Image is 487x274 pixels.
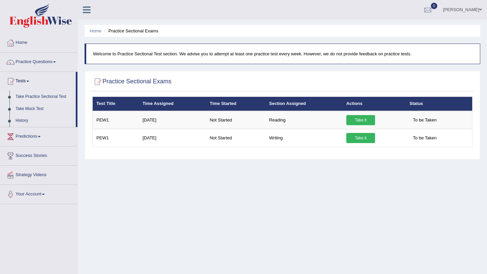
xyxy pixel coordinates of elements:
a: History [13,115,76,127]
a: Take it [346,133,375,143]
li: Practice Sectional Exams [102,28,158,34]
th: Section Assigned [265,97,343,111]
th: Actions [343,97,406,111]
h2: Practice Sectional Exams [92,77,171,87]
td: Writing [265,129,343,147]
a: Strategy Videos [0,166,77,183]
p: Welcome to Practice Sectional Test section. We advise you to attempt at least one practice test e... [93,51,473,57]
th: Time Assigned [139,97,206,111]
th: Status [406,97,472,111]
span: 0 [431,3,438,9]
a: Practice Questions [0,53,77,70]
td: PEW1 [93,111,139,129]
a: Home [90,28,101,33]
td: Reading [265,111,343,129]
a: Tests [0,72,76,89]
td: [DATE] [139,111,206,129]
a: Take Mock Test [13,103,76,115]
a: Predictions [0,127,77,144]
td: Not Started [206,111,265,129]
th: Test Title [93,97,139,111]
td: PEW1 [93,129,139,147]
th: Time Started [206,97,265,111]
a: Home [0,33,77,50]
a: Take Practice Sectional Test [13,91,76,103]
span: To be Taken [410,115,440,125]
a: Your Account [0,185,77,202]
a: Success Stories [0,146,77,163]
td: [DATE] [139,129,206,147]
a: Take it [346,115,375,125]
td: Not Started [206,129,265,147]
span: To be Taken [410,133,440,143]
